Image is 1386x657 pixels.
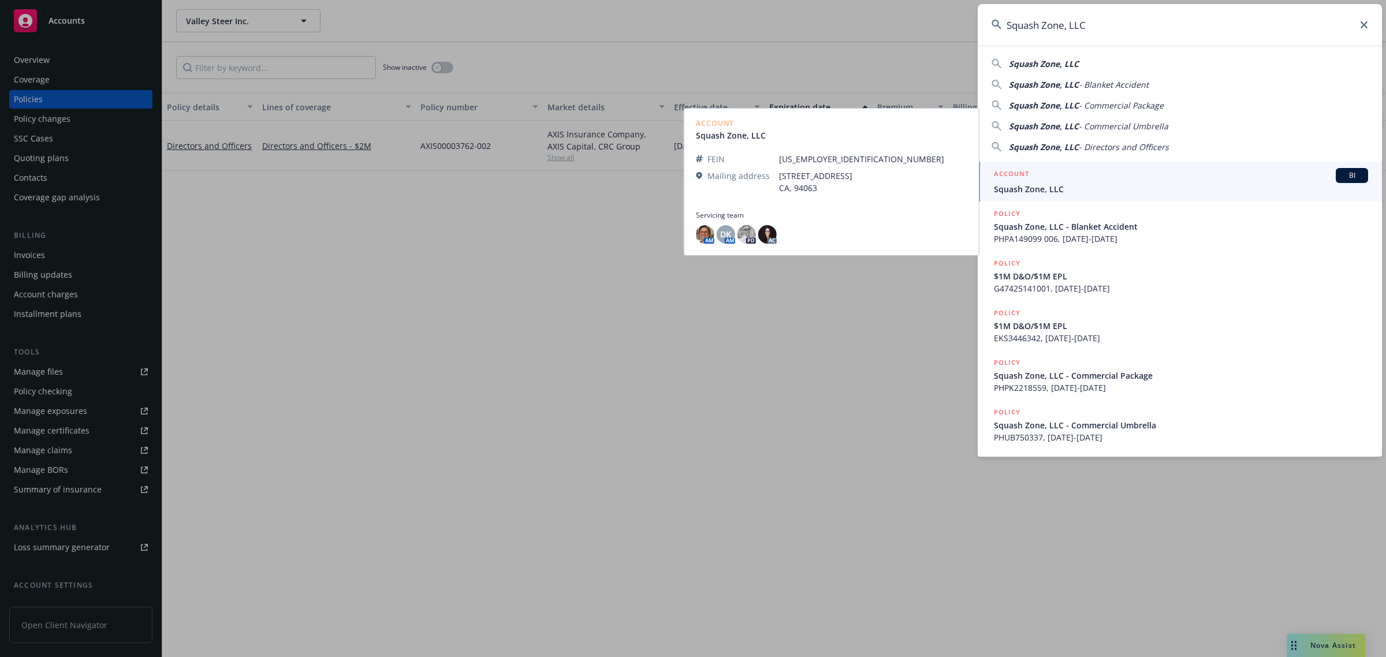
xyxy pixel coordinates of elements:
[1079,100,1164,111] span: - Commercial Package
[994,419,1368,431] span: Squash Zone, LLC - Commercial Umbrella
[994,221,1368,233] span: Squash Zone, LLC - Blanket Accident
[1009,121,1079,132] span: Squash Zone, LLC
[994,270,1368,282] span: $1M D&O/$1M EPL
[978,251,1382,301] a: POLICY$1M D&O/$1M EPLG47425141001, [DATE]-[DATE]
[978,4,1382,46] input: Search...
[1009,141,1079,152] span: Squash Zone, LLC
[994,168,1029,182] h5: ACCOUNT
[1009,58,1079,69] span: Squash Zone, LLC
[994,307,1020,319] h5: POLICY
[994,183,1368,195] span: Squash Zone, LLC
[978,201,1382,251] a: POLICYSquash Zone, LLC - Blanket AccidentPHPA149099 006, [DATE]-[DATE]
[978,400,1382,450] a: POLICYSquash Zone, LLC - Commercial UmbrellaPHUB750337, [DATE]-[DATE]
[978,350,1382,400] a: POLICYSquash Zone, LLC - Commercial PackagePHPK2218559, [DATE]-[DATE]
[994,320,1368,332] span: $1M D&O/$1M EPL
[994,382,1368,394] span: PHPK2218559, [DATE]-[DATE]
[994,257,1020,269] h5: POLICY
[994,208,1020,219] h5: POLICY
[994,332,1368,344] span: EKS3446342, [DATE]-[DATE]
[994,406,1020,418] h5: POLICY
[1079,141,1169,152] span: - Directors and Officers
[1009,100,1079,111] span: Squash Zone, LLC
[994,369,1368,382] span: Squash Zone, LLC - Commercial Package
[994,233,1368,245] span: PHPA149099 006, [DATE]-[DATE]
[994,357,1020,368] h5: POLICY
[994,282,1368,294] span: G47425141001, [DATE]-[DATE]
[1079,79,1149,90] span: - Blanket Accident
[994,431,1368,443] span: PHUB750337, [DATE]-[DATE]
[1340,170,1363,181] span: BI
[1009,79,1079,90] span: Squash Zone, LLC
[1079,121,1168,132] span: - Commercial Umbrella
[978,162,1382,201] a: ACCOUNTBISquash Zone, LLC
[978,301,1382,350] a: POLICY$1M D&O/$1M EPLEKS3446342, [DATE]-[DATE]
